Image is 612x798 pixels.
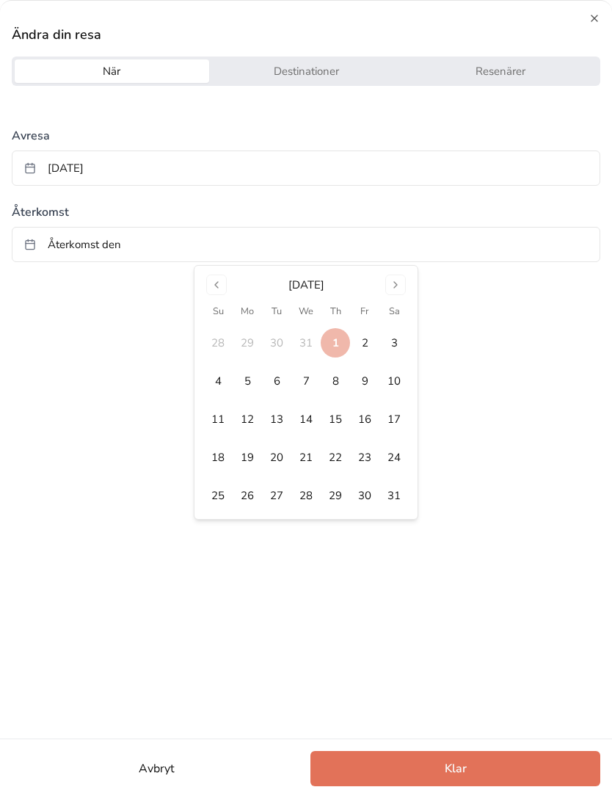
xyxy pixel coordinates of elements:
button: 7 [291,366,321,396]
button: 15 [321,405,350,434]
button: 24 [379,443,409,472]
button: 17 [379,405,409,434]
button: 16 [350,405,379,434]
button: 20 [262,443,291,472]
button: [DATE] [12,150,600,186]
button: 30 [350,481,379,510]
button: Återkomst den [12,227,600,262]
button: 5 [233,366,262,396]
button: 18 [203,443,233,472]
button: 21 [291,443,321,472]
button: 6 [262,366,291,396]
button: 13 [262,405,291,434]
span: Återkomst den [48,237,121,252]
button: Klar [310,751,600,786]
button: 27 [262,481,291,510]
button: 12 [233,405,262,434]
button: 14 [291,405,321,434]
th: Wednesday [291,304,321,319]
button: 11 [203,405,233,434]
th: Monday [233,304,262,319]
button: 23 [350,443,379,472]
label: Avresa [12,121,600,145]
button: Go to next month [385,275,406,295]
button: Go to previous month [206,275,227,295]
button: 8 [321,366,350,396]
button: 29 [321,481,350,510]
button: 22 [321,443,350,472]
th: Tuesday [262,304,291,319]
button: 25 [203,481,233,510]
div: [DATE] [288,278,324,292]
button: 2 [350,328,379,358]
button: 10 [379,366,409,396]
th: Sunday [203,304,233,319]
button: 26 [233,481,262,510]
button: 4 [203,366,233,396]
button: When [15,59,209,83]
button: 9 [350,366,379,396]
th: Saturday [379,304,409,319]
th: Friday [350,304,379,319]
button: Avbryt [12,751,302,786]
h2: Ändra din resa [12,24,600,45]
th: Thursday [321,304,350,319]
button: Destinations [209,59,404,83]
button: 31 [379,481,409,510]
button: 28 [291,481,321,510]
button: Travelers [403,59,597,83]
button: 19 [233,443,262,472]
button: 3 [379,328,409,358]
label: Återkomst [12,197,600,221]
